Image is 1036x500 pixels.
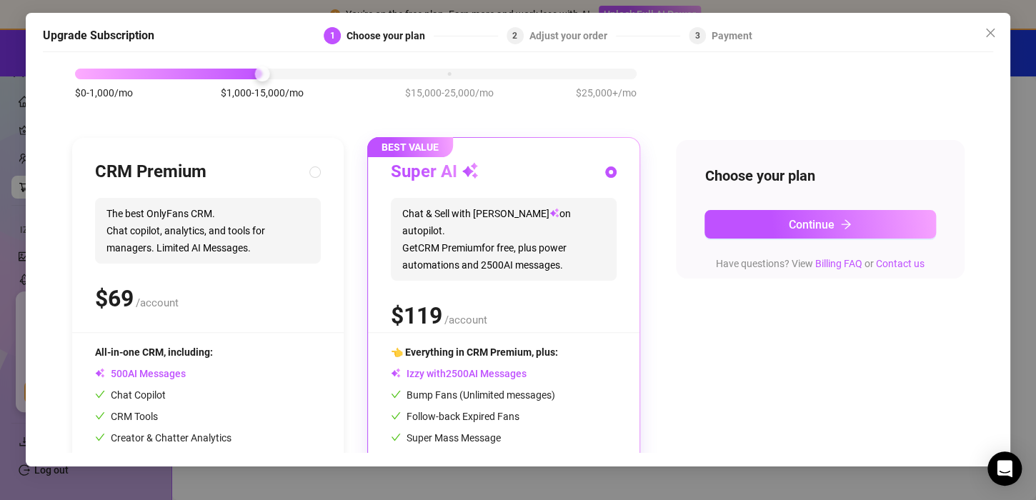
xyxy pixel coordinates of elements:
span: AI Messages [95,368,186,379]
h3: Super AI [391,161,479,184]
span: The best OnlyFans CRM. Chat copilot, analytics, and tools for managers. Limited AI Messages. [95,198,321,264]
span: Have questions? View or [716,258,925,269]
div: Payment [712,27,752,44]
div: Open Intercom Messenger [987,451,1022,486]
span: All-in-one CRM, including: [95,346,213,358]
span: Continue [789,218,835,231]
span: check [391,432,401,442]
span: Chat & Sell with [PERSON_NAME] on autopilot. Get CRM Premium for free, plus power automations and... [391,198,617,281]
span: /account [444,314,487,326]
span: Chat Copilot [95,389,166,401]
span: arrow-right [840,219,852,230]
span: Bump Fans (Unlimited messages) [391,389,555,401]
span: BEST VALUE [367,137,453,157]
span: Close [979,27,1002,39]
a: Contact us [876,258,925,269]
div: Adjust your order [529,27,616,44]
span: check [95,389,105,399]
span: $0-1,000/mo [75,85,133,101]
button: Continuearrow-right [704,210,936,239]
span: close [985,27,996,39]
span: check [95,432,105,442]
span: check [391,411,401,421]
span: 2 [512,31,517,41]
span: Follow-back Expired Fans [391,411,519,422]
span: $1,000-15,000/mo [221,85,304,101]
span: Super Mass Message [391,432,501,444]
span: Creator & Chatter Analytics [95,432,231,444]
span: $25,000+/mo [576,85,637,101]
span: CRM Tools [95,411,158,422]
span: check [391,389,401,399]
span: $ [391,302,442,329]
h3: CRM Premium [95,161,206,184]
span: /account [136,296,179,309]
a: Billing FAQ [815,258,862,269]
h4: Choose your plan [704,166,936,186]
span: check [95,411,105,421]
span: $ [95,285,134,312]
button: Close [979,21,1002,44]
span: $15,000-25,000/mo [405,85,494,101]
span: 1 [330,31,335,41]
span: Izzy with AI Messages [391,368,527,379]
span: 👈 Everything in CRM Premium, plus: [391,346,558,358]
h5: Upgrade Subscription [43,27,154,44]
div: Choose your plan [347,27,434,44]
span: 3 [695,31,700,41]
